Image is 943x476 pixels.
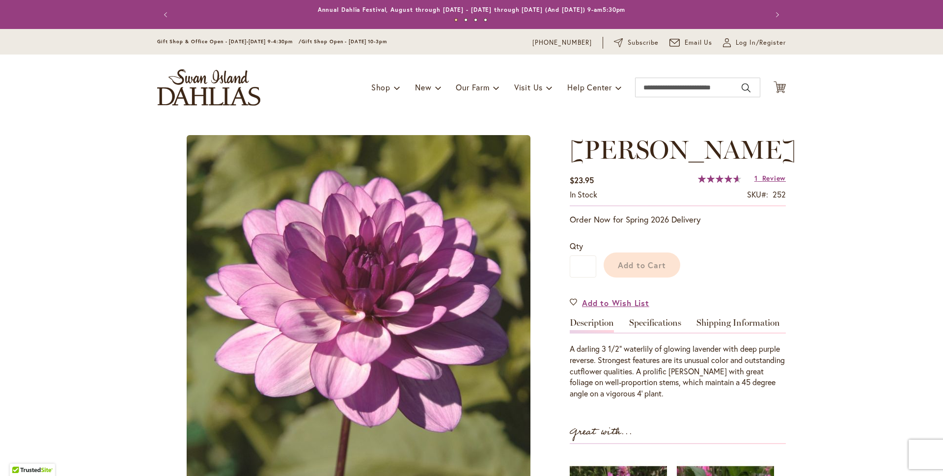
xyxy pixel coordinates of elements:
span: Review [762,173,786,183]
span: Gift Shop & Office Open - [DATE]-[DATE] 9-4:30pm / [157,38,302,45]
strong: SKU [747,189,768,199]
span: 1 [754,173,758,183]
a: Add to Wish List [570,297,649,308]
span: In stock [570,189,597,199]
div: Availability [570,189,597,200]
strong: Great with... [570,424,633,440]
div: A darling 3 1/2" waterlily of glowing lavender with deep purple reverse. Strongest features are i... [570,343,786,399]
span: Log In/Register [736,38,786,48]
span: Gift Shop Open - [DATE] 10-3pm [302,38,387,45]
button: 4 of 4 [484,18,487,22]
span: Qty [570,241,583,251]
div: 252 [773,189,786,200]
a: Specifications [629,318,681,333]
span: New [415,82,431,92]
button: 3 of 4 [474,18,477,22]
span: Visit Us [514,82,543,92]
p: Order Now for Spring 2026 Delivery [570,214,786,225]
span: Shop [371,82,390,92]
div: 93% [698,175,741,183]
a: 1 Review [754,173,786,183]
span: Email Us [685,38,713,48]
a: Shipping Information [696,318,780,333]
button: Next [766,5,786,25]
a: Subscribe [614,38,659,48]
button: Previous [157,5,177,25]
button: 1 of 4 [454,18,458,22]
span: Help Center [567,82,612,92]
a: [PHONE_NUMBER] [532,38,592,48]
a: Email Us [669,38,713,48]
span: Our Farm [456,82,489,92]
span: Add to Wish List [582,297,649,308]
a: Description [570,318,614,333]
button: 2 of 4 [464,18,468,22]
iframe: Launch Accessibility Center [7,441,35,469]
span: [PERSON_NAME] [570,134,796,165]
a: Log In/Register [723,38,786,48]
span: Subscribe [628,38,659,48]
div: Detailed Product Info [570,318,786,399]
a: store logo [157,69,260,106]
span: $23.95 [570,175,594,185]
a: Annual Dahlia Festival, August through [DATE] - [DATE] through [DATE] (And [DATE]) 9-am5:30pm [318,6,626,13]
